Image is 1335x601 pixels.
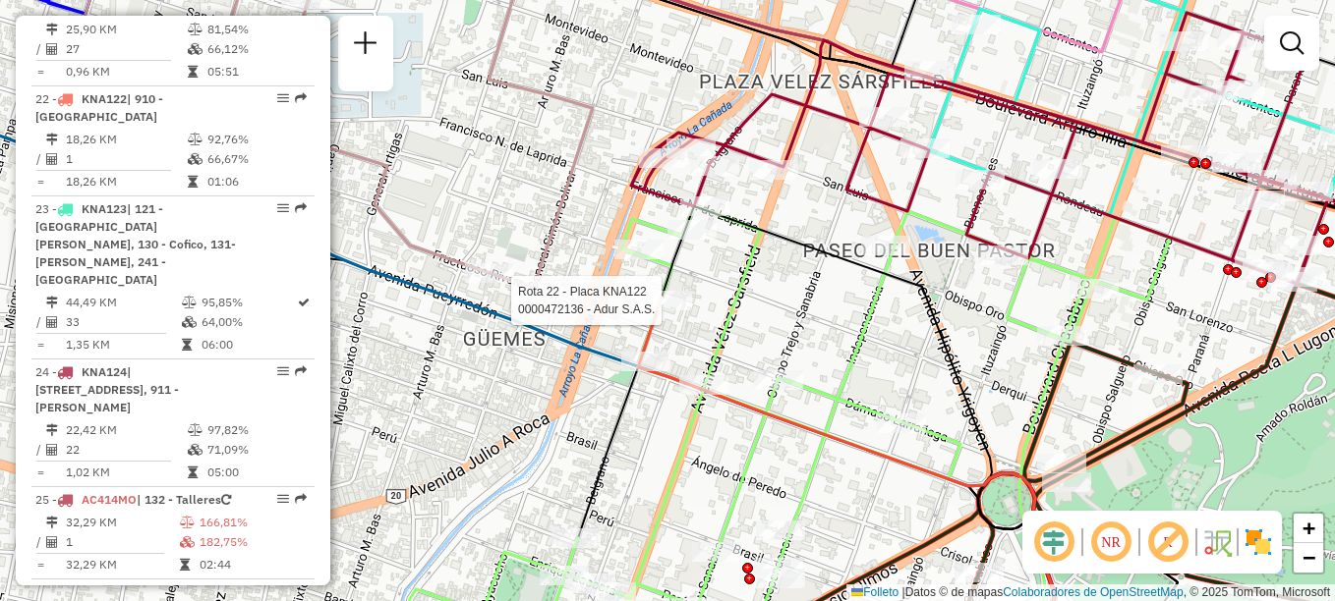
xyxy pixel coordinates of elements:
em: Opções [277,202,289,214]
i: Distância Total [46,24,58,35]
td: 22,42 KM [65,420,187,440]
i: Total de Atividades [46,536,58,548]
span: | 910 - [GEOGRAPHIC_DATA] [35,91,163,124]
font: 64,00% [202,314,243,329]
em: Rota exportada [295,92,307,104]
i: Tempo total em rota [188,66,198,78]
td: 22 [65,440,187,460]
i: % de utilização da cubagem [188,43,203,55]
td: 05:00 [206,463,306,482]
span: | 132 - Talleres [137,584,221,599]
td: = [35,62,45,82]
em: Rota exportada [295,585,307,597]
td: 32,29 KM [65,555,179,574]
span: | 121 - [GEOGRAPHIC_DATA][PERSON_NAME], 130 - Cofico, 131- [PERSON_NAME], 241 - [GEOGRAPHIC_DATA] [35,201,236,287]
span: | [902,585,905,599]
font: 24 - [35,364,57,379]
a: Acercar [1294,514,1323,543]
i: Total de Atividades [46,153,58,165]
a: Colaboradores de OpenStreetMap [1003,585,1183,599]
font: 23 - [35,201,57,216]
td: / [35,312,45,332]
i: % de utilização do peso [188,24,203,35]
span: − [1303,545,1315,570]
font: 182,75% [200,534,248,549]
i: Distância Total [46,424,58,436]
td: 06:00 [201,335,296,355]
i: Veículo já utilizado nesta sessão [221,494,231,506]
img: Exibir/Ocultar setores [1243,526,1274,558]
td: 44,49 KM [65,293,181,312]
td: 81,54% [206,20,306,39]
i: Distância Total [46,297,58,308]
td: 0,96 KM [65,62,187,82]
span: AC414MO [82,584,137,599]
em: Opções [277,365,289,377]
span: AC414MO [82,492,137,507]
td: 27 [65,39,187,59]
td: / [35,440,45,460]
td: 166,81% [199,513,307,532]
i: Tempo total em rota [180,559,190,571]
i: % de utilização do peso [188,134,203,145]
a: Nova sessão e pesquisa [346,24,385,68]
td: 32,29 KM [65,513,179,532]
span: KNA122 [82,91,127,106]
td: 33 [65,312,181,332]
span: Ocultar NR [1087,519,1134,566]
font: 71,09% [207,442,249,457]
font: 26 - [35,584,57,599]
span: Ocultar deslocamento [1030,519,1077,566]
td: 1,35 KM [65,335,181,355]
i: Tempo total em rota [188,176,198,188]
span: KNA123 [82,201,127,216]
i: Rota otimizada [298,297,310,308]
i: Distância Total [46,134,58,145]
i: % de utilização do peso [182,297,197,308]
a: Alejar [1294,543,1323,573]
td: 1 [65,149,187,169]
i: Distância Total [46,517,58,528]
font: 66,12% [207,41,249,56]
em: Opções [277,92,289,104]
td: 97,82% [206,420,306,440]
td: / [35,149,45,169]
td: 92,76% [206,130,306,149]
td: 02:44 [199,555,307,574]
i: Total de Atividades [46,43,58,55]
span: + [1303,516,1315,540]
i: Total de Atividades [46,316,58,328]
td: 1,02 KM [65,463,187,482]
td: 95,85% [201,293,296,312]
div: Datos © de mapas , © 2025 TomTom, Microsoft [846,584,1335,601]
td: 25,90 KM [65,20,187,39]
i: % de utilização da cubagem [182,316,197,328]
i: % de utilização do peso [180,517,195,528]
td: 1 [65,532,179,552]
td: 18,26 KM [65,130,187,149]
em: Opções [277,493,289,505]
i: % de utilização da cubagem [188,153,203,165]
td: = [35,463,45,482]
i: Tempo total em rota [182,339,192,351]
span: | [STREET_ADDRESS], 911 - [PERSON_NAME] [35,364,179,414]
span: Exibir rótulo [1144,519,1191,566]
i: % de utilização do peso [188,424,203,436]
i: Tempo total em rota [188,466,198,478]
span: | 132 - Talleres [137,492,221,507]
td: = [35,172,45,191]
em: Rota exportada [295,365,307,377]
i: % de utilização da cubagem [180,536,195,548]
em: Rota exportada [295,202,307,214]
span: KNA124 [82,364,127,379]
em: Opções [277,585,289,597]
font: 22 - [35,91,57,106]
a: Exibir filtros [1272,24,1311,63]
font: 66,67% [207,151,249,166]
a: Folleto [851,585,899,599]
em: Rota exportada [295,493,307,505]
td: = [35,555,45,574]
i: Total de Atividades [46,444,58,456]
td: 18,26 KM [65,172,187,191]
i: % de utilização da cubagem [188,444,203,456]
